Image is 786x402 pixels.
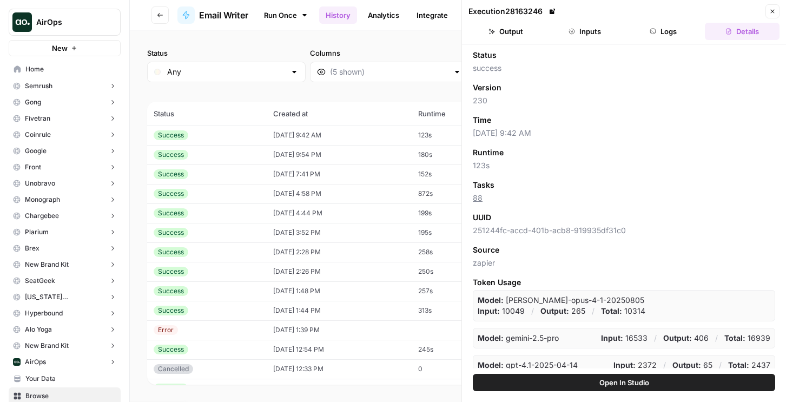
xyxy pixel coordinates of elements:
div: Error [154,325,178,335]
button: Alo Yoga [9,321,121,338]
div: Success [154,130,188,140]
th: Created at [267,102,412,126]
span: success [473,63,775,74]
span: Your Data [25,374,116,384]
span: Alo Yoga [25,325,52,334]
td: [DATE] 4:44 PM [267,203,412,223]
span: Status [473,50,497,61]
p: / [654,333,657,344]
td: [DATE] 7:41 PM [267,164,412,184]
label: Status [147,48,306,58]
a: Email Writer [177,6,248,24]
button: New Brand Kit [9,256,121,273]
button: Chargebee [9,208,121,224]
span: Version [473,82,501,93]
strong: Total: [728,360,749,370]
strong: Output: [663,333,692,342]
td: [DATE] 9:42 AM [267,126,412,145]
strong: Model: [478,333,504,342]
strong: Model: [478,360,504,370]
a: History [319,6,357,24]
div: Success [154,306,188,315]
button: Semrush [9,78,121,94]
p: / [719,360,722,371]
span: 123s [473,160,775,171]
button: AirOps [9,354,121,370]
span: AirOps [25,357,46,367]
td: 152s [412,164,504,184]
span: [US_STATE][GEOGRAPHIC_DATA] [25,292,104,302]
span: Gong [25,97,41,107]
p: 10049 [478,306,525,317]
div: Success [154,247,188,257]
button: Open In Studio [473,374,775,391]
p: 2372 [613,360,657,371]
span: (1293 records) [147,82,769,102]
strong: Input: [601,333,623,342]
button: Workspace: AirOps [9,9,121,36]
a: Integrate [410,6,454,24]
td: [DATE] 12:27 PM [267,379,412,398]
span: Unobravo [25,179,55,188]
span: Runtime [473,147,504,158]
td: [DATE] 1:39 PM [267,320,412,340]
span: Source [473,245,499,255]
td: 0 [412,359,504,379]
td: 195s [412,223,504,242]
p: 406 [663,333,709,344]
strong: Total: [601,306,622,315]
span: Home [25,64,116,74]
span: Open In Studio [599,377,649,388]
button: Inputs [547,23,622,40]
p: 16939 [724,333,770,344]
p: gemini-2.5-pro [478,333,559,344]
strong: Total: [724,333,745,342]
button: [US_STATE][GEOGRAPHIC_DATA] [9,289,121,305]
button: New [9,40,121,56]
td: [DATE] 1:48 PM [267,281,412,301]
span: Google [25,146,47,156]
td: 258s [412,242,504,262]
div: Success [154,286,188,296]
span: Time [473,115,491,126]
span: SeatGeek [25,276,55,286]
strong: Output: [672,360,701,370]
p: 2437 [728,360,770,371]
button: Brex [9,240,121,256]
button: Logs [626,23,701,40]
span: Token Usage [473,277,775,288]
span: Tasks [473,180,494,190]
td: 180s [412,145,504,164]
span: zapier [473,258,775,268]
a: Run Once [257,6,315,24]
span: New [52,43,68,54]
td: [DATE] 1:44 PM [267,301,412,320]
td: 257s [412,281,504,301]
td: 245s [412,340,504,359]
p: 10314 [601,306,645,317]
p: / [663,360,666,371]
a: Analytics [361,6,406,24]
a: Your Data [9,370,121,387]
input: Any [167,67,286,77]
img: AirOps Logo [12,12,32,32]
span: Browse [25,391,116,401]
p: claude-opus-4-1-20250805 [478,295,644,306]
th: Status [147,102,267,126]
td: [DATE] 4:58 PM [267,184,412,203]
div: Success [154,345,188,354]
input: (5 shown) [330,67,448,77]
p: / [715,333,718,344]
button: New Brand Kit [9,338,121,354]
button: Gong [9,94,121,110]
span: Plarium [25,227,49,237]
td: [DATE] 9:54 PM [267,145,412,164]
span: Semrush [25,81,52,91]
a: 88 [473,193,483,202]
p: / [592,306,595,317]
td: [DATE] 2:26 PM [267,262,412,281]
p: 265 [540,306,585,317]
p: gpt-4.1-2025-04-14 [478,360,578,371]
p: / [531,306,534,317]
td: [DATE] 2:28 PM [267,242,412,262]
